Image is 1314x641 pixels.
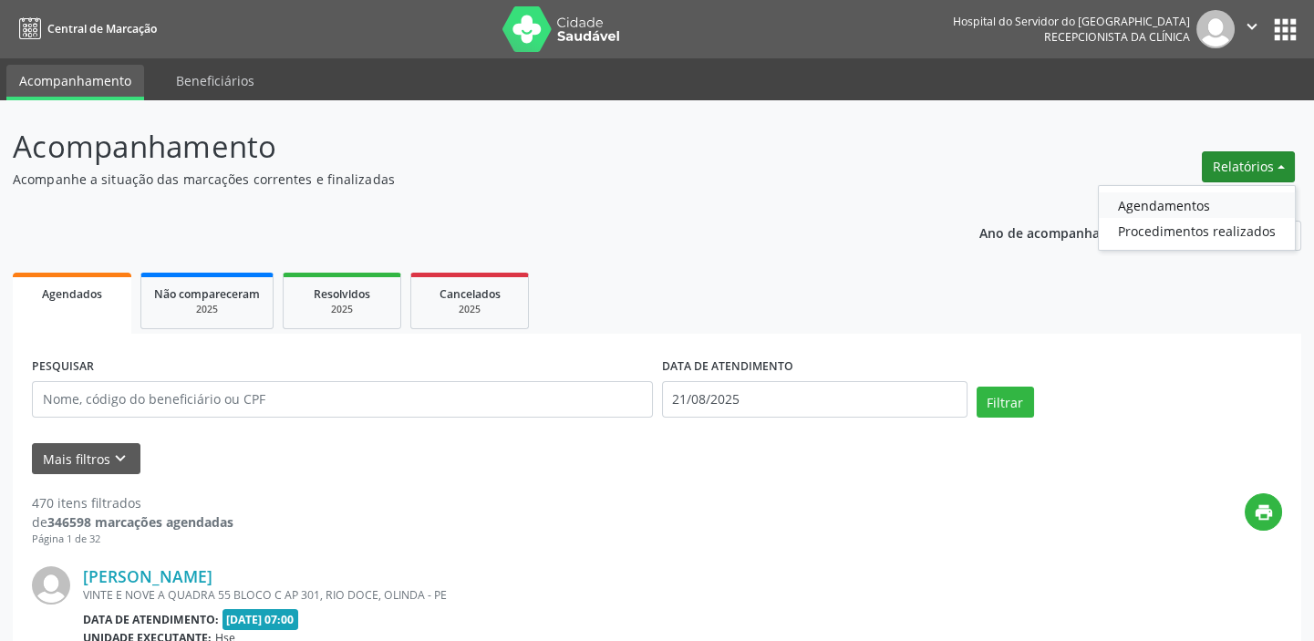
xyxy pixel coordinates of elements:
[32,532,233,547] div: Página 1 de 32
[1044,29,1190,45] span: Recepcionista da clínica
[13,14,157,44] a: Central de Marcação
[953,14,1190,29] div: Hospital do Servidor do [GEOGRAPHIC_DATA]
[32,566,70,605] img: img
[440,286,501,302] span: Cancelados
[662,381,967,418] input: Selecione um intervalo
[222,609,299,630] span: [DATE] 07:00
[1196,10,1235,48] img: img
[1099,192,1295,218] a: Agendamentos
[42,286,102,302] span: Agendados
[13,124,915,170] p: Acompanhamento
[1269,14,1301,46] button: apps
[1254,502,1274,522] i: print
[977,387,1034,418] button: Filtrar
[1235,10,1269,48] button: 
[110,449,130,469] i: keyboard_arrow_down
[662,353,793,381] label: DATA DE ATENDIMENTO
[32,353,94,381] label: PESQUISAR
[314,286,370,302] span: Resolvidos
[83,587,1009,603] div: VINTE E NOVE A QUADRA 55 BLOCO C AP 301, RIO DOCE, OLINDA - PE
[424,303,515,316] div: 2025
[1245,493,1282,531] button: print
[83,612,219,627] b: Data de atendimento:
[83,566,212,586] a: [PERSON_NAME]
[296,303,388,316] div: 2025
[32,493,233,512] div: 470 itens filtrados
[47,21,157,36] span: Central de Marcação
[1242,16,1262,36] i: 
[154,286,260,302] span: Não compareceram
[32,512,233,532] div: de
[32,443,140,475] button: Mais filtroskeyboard_arrow_down
[154,303,260,316] div: 2025
[1099,218,1295,243] a: Procedimentos realizados
[32,381,653,418] input: Nome, código do beneficiário ou CPF
[13,170,915,189] p: Acompanhe a situação das marcações correntes e finalizadas
[1098,185,1296,251] ul: Relatórios
[47,513,233,531] strong: 346598 marcações agendadas
[1202,151,1295,182] button: Relatórios
[979,221,1141,243] p: Ano de acompanhamento
[163,65,267,97] a: Beneficiários
[6,65,144,100] a: Acompanhamento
